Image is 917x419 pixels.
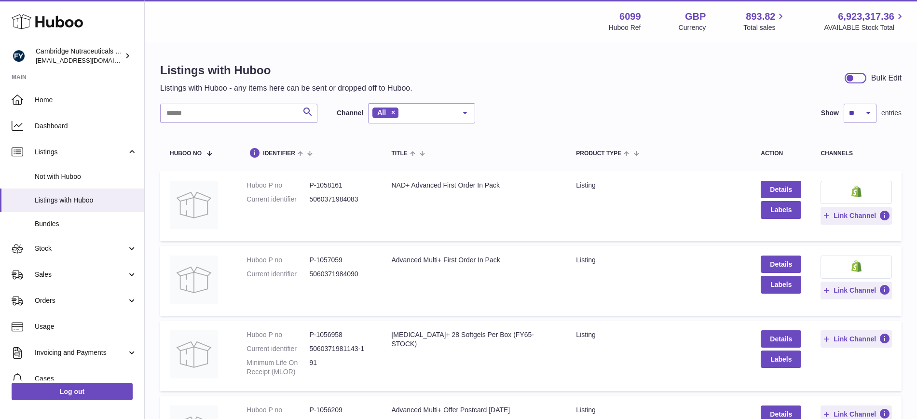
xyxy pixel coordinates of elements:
[170,330,218,378] img: Vitamin D+ 28 Softgels Per Box (FY65-STOCK)
[821,330,892,348] button: Link Channel
[685,10,706,23] strong: GBP
[170,150,202,157] span: Huboo no
[761,181,801,198] a: Details
[35,322,137,331] span: Usage
[821,108,839,118] label: Show
[834,286,876,295] span: Link Channel
[35,374,137,383] span: Cases
[35,196,137,205] span: Listings with Huboo
[36,47,123,65] div: Cambridge Nutraceuticals Ltd
[170,256,218,304] img: Advanced Multi+ First Order In Pack
[309,405,372,415] dd: P-1056209
[609,23,641,32] div: Huboo Ref
[377,108,386,116] span: All
[12,49,26,63] img: internalAdmin-6099@internal.huboo.com
[391,256,557,265] div: Advanced Multi+ First Order In Pack
[246,270,309,279] dt: Current identifier
[834,335,876,343] span: Link Channel
[337,108,363,118] label: Channel
[309,256,372,265] dd: P-1057059
[619,10,641,23] strong: 6099
[309,270,372,279] dd: 5060371984090
[35,172,137,181] span: Not with Huboo
[35,244,127,253] span: Stock
[309,344,372,353] dd: 5060371981143-1
[834,211,876,220] span: Link Channel
[35,296,127,305] span: Orders
[309,181,372,190] dd: P-1058161
[35,148,127,157] span: Listings
[851,260,862,272] img: shopify-small.png
[821,282,892,299] button: Link Channel
[391,150,407,157] span: title
[743,23,786,32] span: Total sales
[35,270,127,279] span: Sales
[824,10,905,32] a: 6,923,317.36 AVAILABLE Stock Total
[838,10,894,23] span: 6,923,317.36
[576,150,621,157] span: Product Type
[309,358,372,377] dd: 91
[35,95,137,105] span: Home
[309,195,372,204] dd: 5060371984083
[871,73,902,83] div: Bulk Edit
[246,405,309,415] dt: Huboo P no
[35,122,137,131] span: Dashboard
[246,256,309,265] dt: Huboo P no
[761,256,801,273] a: Details
[246,330,309,339] dt: Huboo P no
[246,181,309,190] dt: Huboo P no
[761,150,801,157] div: action
[246,344,309,353] dt: Current identifier
[821,150,892,157] div: channels
[35,219,137,229] span: Bundles
[761,276,801,293] button: Labels
[160,83,412,94] p: Listings with Huboo - any items here can be sent or dropped off to Huboo.
[576,181,741,190] div: listing
[391,330,557,349] div: [MEDICAL_DATA]+ 28 Softgels Per Box (FY65-STOCK)
[834,410,876,419] span: Link Channel
[851,186,862,197] img: shopify-small.png
[761,330,801,348] a: Details
[576,330,741,339] div: listing
[391,181,557,190] div: NAD+ Advanced First Order In Pack
[679,23,706,32] div: Currency
[761,351,801,368] button: Labels
[246,195,309,204] dt: Current identifier
[35,348,127,357] span: Invoicing and Payments
[824,23,905,32] span: AVAILABLE Stock Total
[309,330,372,339] dd: P-1056958
[746,10,775,23] span: 893.82
[170,181,218,229] img: NAD+ Advanced First Order In Pack
[391,405,557,415] div: Advanced Multi+ Offer Postcard [DATE]
[576,405,741,415] div: listing
[576,256,741,265] div: listing
[246,358,309,377] dt: Minimum Life On Receipt (MLOR)
[881,108,902,118] span: entries
[36,56,142,64] span: [EMAIL_ADDRESS][DOMAIN_NAME]
[743,10,786,32] a: 893.82 Total sales
[263,150,295,157] span: identifier
[12,383,133,400] a: Log out
[821,207,892,224] button: Link Channel
[761,201,801,218] button: Labels
[160,63,412,78] h1: Listings with Huboo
